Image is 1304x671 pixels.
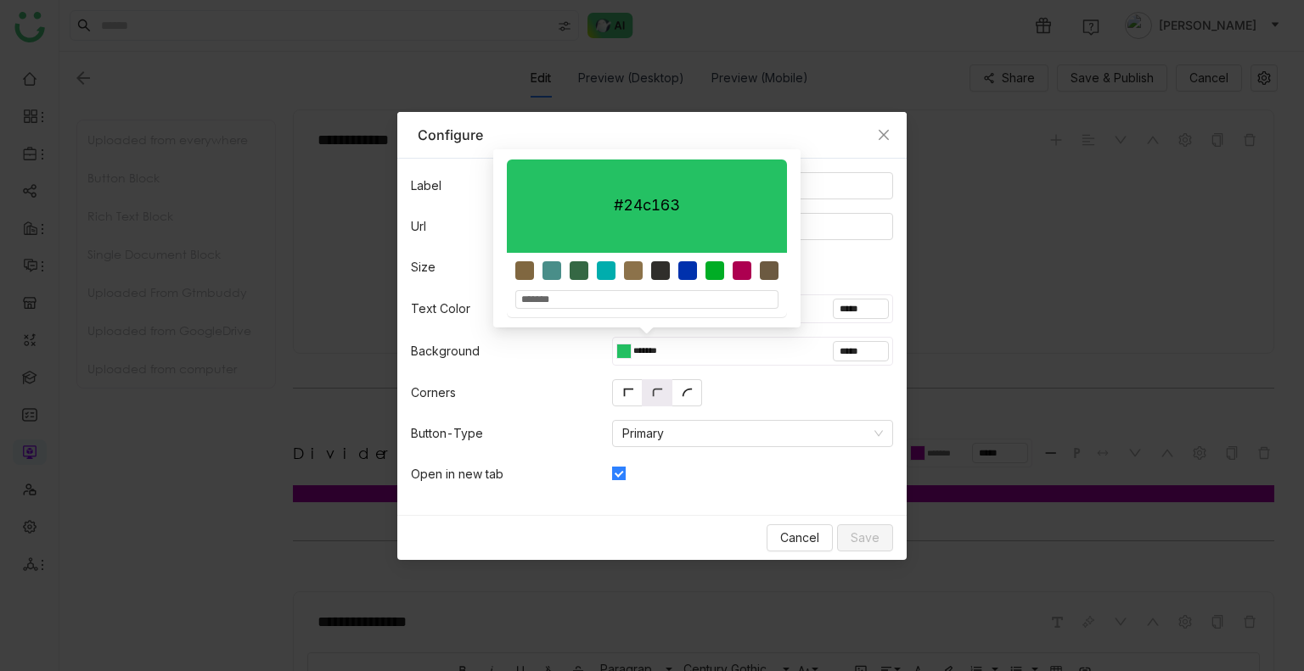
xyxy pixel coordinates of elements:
div: #8C724A [624,261,643,280]
label: Button-Type [411,420,492,447]
div: #0031AD [678,261,697,280]
label: Corners [411,379,464,406]
div: #6C5A41 [760,261,778,280]
span: Cancel [780,528,819,547]
button: Cancel [767,524,833,551]
label: Url [411,213,435,240]
div: #AD0050 [733,261,751,280]
div: #00ADAD [597,261,615,280]
div: #24c163 [614,193,680,217]
label: Background [411,337,488,366]
button: Save [837,524,893,551]
div: #806740 [515,261,534,280]
div: Configure [418,126,886,144]
label: Label [411,172,450,199]
button: Close [861,112,907,158]
div: #00AD25 [705,261,724,280]
div: #356844 [570,261,588,280]
label: Size [411,254,444,281]
nz-select-item: Primary [622,421,883,446]
label: Text Color [411,294,479,323]
div: #302E2B [651,261,670,280]
div: #498E89 [542,261,561,280]
label: Open in new tab [411,461,512,488]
